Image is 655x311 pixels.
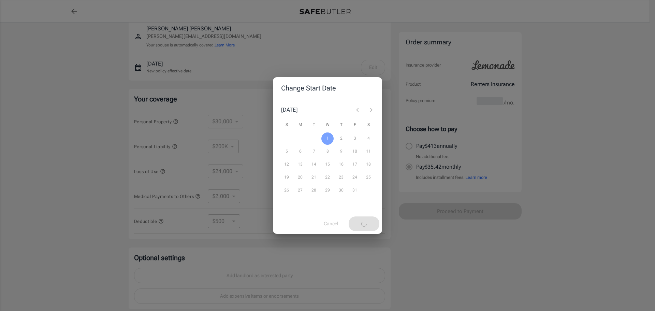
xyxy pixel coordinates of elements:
[321,118,334,132] span: Wednesday
[362,118,375,132] span: Saturday
[308,118,320,132] span: Tuesday
[349,118,361,132] span: Friday
[281,106,297,114] div: [DATE]
[294,118,306,132] span: Monday
[280,118,293,132] span: Sunday
[273,77,382,99] h2: Change Start Date
[335,118,347,132] span: Thursday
